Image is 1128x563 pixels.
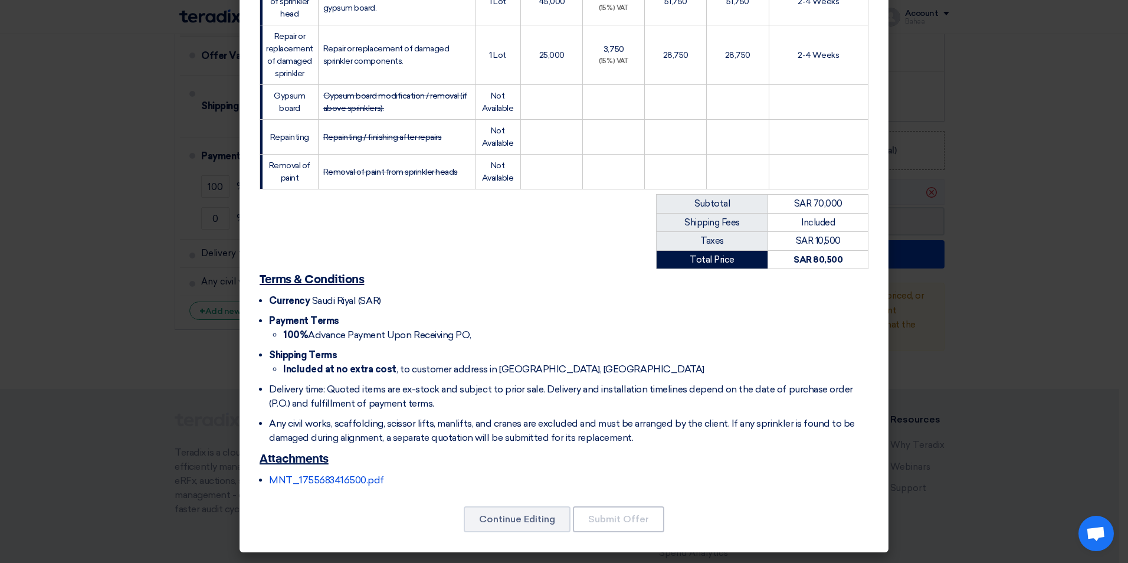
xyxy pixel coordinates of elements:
[482,161,514,183] span: Not Available
[283,329,308,341] strong: 100%
[260,120,319,155] td: Repainting
[482,126,514,148] span: Not Available
[539,50,565,60] span: 25,000
[793,254,842,265] strong: SAR 80,500
[323,91,467,113] strike: Gypsum board modification / removal (if above sprinklers).
[1078,516,1114,551] a: Open chat
[725,50,750,60] span: 28,750
[482,91,514,113] span: Not Available
[269,382,868,411] li: Delivery time: Quoted items are ex-stock and subject to prior sale. Delivery and installation tim...
[323,132,442,142] strike: Repainting / finishing after repairs
[283,362,868,377] li: , to customer address in [GEOGRAPHIC_DATA], [GEOGRAPHIC_DATA]
[269,295,310,306] span: Currency
[269,417,868,445] li: Any civil works, scaffolding, scissor lifts, manlifts, and cranes are excluded and must be arrang...
[260,274,364,286] u: Terms & Conditions
[464,506,570,532] button: Continue Editing
[798,50,839,60] span: 2-4 Weeks
[312,295,381,306] span: Saudi Riyal (SAR)
[260,155,319,189] td: Removal of paint
[323,167,458,177] strike: Removal of paint from sprinkler heads
[796,235,841,246] span: SAR 10,500
[323,44,450,66] span: Repair or replacement of damaged sprinkler components.
[489,50,506,60] span: 1 Lot
[260,453,329,465] u: Attachments
[801,217,835,228] span: Included
[260,25,319,85] td: Repair or replacement of damaged sprinkler
[588,57,640,67] div: (15%) VAT
[657,213,768,232] td: Shipping Fees
[283,329,471,341] span: Advance Payment Upon Receiving PO,
[588,4,640,14] div: (15%) VAT
[657,232,768,251] td: Taxes
[657,195,768,214] td: Subtotal
[269,349,337,361] span: Shipping Terms
[657,250,768,269] td: Total Price
[768,195,868,214] td: SAR 70,000
[604,44,624,54] span: 3,750
[283,364,396,375] strong: Included at no extra cost
[269,474,384,486] a: MNT_1755683416500.pdf
[663,50,688,60] span: 28,750
[573,506,664,532] button: Submit Offer
[260,85,319,120] td: Gypsum board
[269,315,339,326] span: Payment Terms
